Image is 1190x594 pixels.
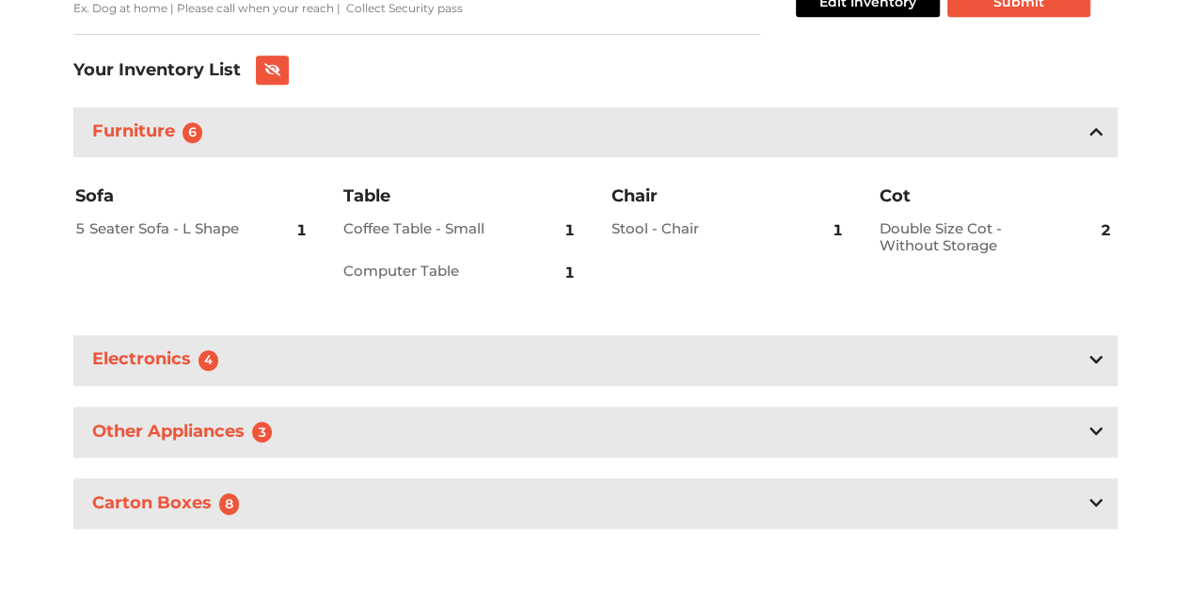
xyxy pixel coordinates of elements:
[75,220,251,237] h2: 5 Seater Sofa - L Shape
[88,345,230,375] h3: Electronics
[343,263,519,280] h2: Computer Table
[343,220,519,237] h2: Coffee Table - Small
[88,490,251,519] h3: Carton Boxes
[73,60,241,81] h3: Your Inventory List
[219,493,240,514] span: 8
[343,185,579,208] h3: Table
[611,185,847,208] h3: Chair
[182,122,203,143] span: 6
[75,185,310,208] h3: Sofa
[564,208,575,253] span: 1
[252,422,273,442] span: 3
[564,250,575,296] span: 1
[833,208,843,253] span: 1
[880,220,1055,254] h2: Double Size Cot - Without Storage
[611,220,787,237] h2: Stool - Chair
[296,208,307,253] span: 1
[1101,208,1111,253] span: 2
[880,185,1115,208] h3: Cot
[88,418,284,447] h3: Other Appliances
[198,350,219,371] span: 4
[88,118,214,147] h3: Furniture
